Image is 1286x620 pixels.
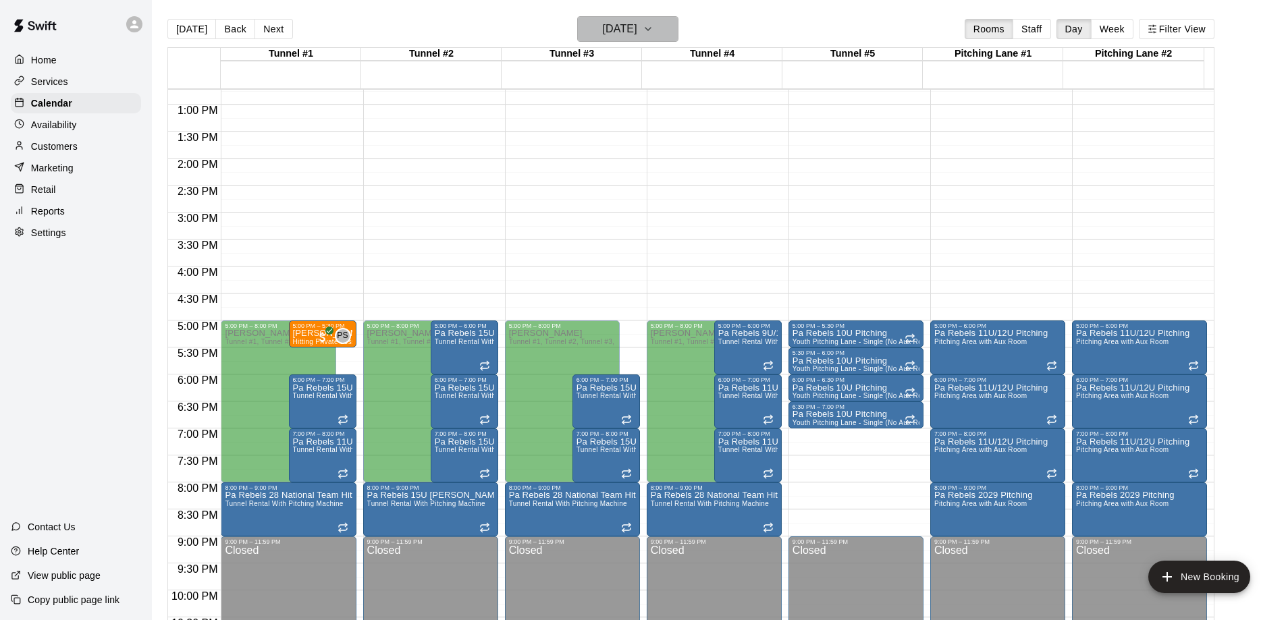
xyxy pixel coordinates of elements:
[577,430,636,437] div: 7:00 PM – 8:00 PM
[603,20,637,38] h6: [DATE]
[435,338,553,345] span: Tunnel Rental With Pitching Machine
[225,538,352,545] div: 9:00 PM – 11:59 PM
[31,183,56,196] p: Retail
[1072,482,1207,536] div: 8:00 PM – 9:00 PM: Pa Rebels 2029 Pitching
[11,115,141,135] a: Availability
[174,213,221,224] span: 3:00 PM
[923,48,1063,61] div: Pitching Lane #1
[763,360,774,371] span: Recurring event
[174,482,221,494] span: 8:00 PM
[1072,374,1207,428] div: 6:00 PM – 7:00 PM: Pa Rebels 11U/12U Pitching
[174,401,221,413] span: 6:30 PM
[1076,392,1169,399] span: Pitching Area with Aux Room
[905,387,915,398] span: Recurring event
[431,428,498,482] div: 7:00 PM – 8:00 PM: Pa Rebels 15U Bellaver/DiVittorio Hitting
[31,204,65,218] p: Reports
[651,484,778,491] div: 8:00 PM – 9:00 PM
[338,522,348,533] span: Recurring event
[316,331,329,344] span: All customers have paid
[930,374,1065,428] div: 6:00 PM – 7:00 PM: Pa Rebels 11U/12U Pitching
[363,482,498,536] div: 8:00 PM – 9:00 PM: Pa Rebels 15U Bellaver/DiVittorio Hitting
[28,593,119,607] p: Copy public page link
[363,320,478,482] div: 5:00 PM – 8:00 PM: Available
[174,266,221,278] span: 4:00 PM
[934,538,1061,545] div: 9:00 PM – 11:59 PM
[509,338,649,345] span: Tunnel #1, Tunnel #2, Tunnel #3, Tunnel #4
[930,320,1065,374] div: 5:00 PM – 6:00 PM: Pa Rebels 11U/12U Pitching
[718,430,778,437] div: 7:00 PM – 8:00 PM
[28,569,101,582] p: View public page
[1076,484,1203,491] div: 8:00 PM – 9:00 PM
[479,360,490,371] span: Recurring event
[934,500,1027,507] span: Pitching Area with Aux Room
[651,538,778,545] div: 9:00 PM – 11:59 PM
[714,428,782,482] div: 7:00 PM – 8:00 PM: Pa Rebels 11U/12U Hitting
[1188,414,1199,425] span: Recurring event
[167,19,216,39] button: [DATE]
[647,320,761,482] div: 5:00 PM – 8:00 PM: Available
[577,376,636,383] div: 6:00 PM – 7:00 PM
[651,338,791,345] span: Tunnel #1, Tunnel #2, Tunnel #3, Tunnel #4
[651,322,757,329] div: 5:00 PM – 8:00 PM
[930,428,1065,482] div: 7:00 PM – 8:00 PM: Pa Rebels 11U/12U Pitching
[215,19,255,39] button: Back
[763,522,774,533] span: Recurring event
[221,482,356,536] div: 8:00 PM – 9:00 PM: Pa Rebels 28 National Team Hitting
[577,16,678,42] button: [DATE]
[289,374,356,428] div: 6:00 PM – 7:00 PM: Pa Rebels 15U Downie Hitting
[718,338,836,345] span: Tunnel Rental With Pitching Machine
[1148,561,1250,593] button: add
[11,158,141,178] a: Marketing
[221,48,361,61] div: Tunnel #1
[1091,19,1133,39] button: Week
[174,428,221,440] span: 7:00 PM
[621,522,632,533] span: Recurring event
[934,430,1061,437] div: 7:00 PM – 8:00 PM
[934,376,1061,383] div: 6:00 PM – 7:00 PM
[572,374,640,428] div: 6:00 PM – 7:00 PM: Pa Rebels 15U Bellaver/DiVittorio Hitting
[1076,338,1169,345] span: Pitching Area with Aux Room
[905,414,915,425] span: Recurring event
[367,538,494,545] div: 9:00 PM – 11:59 PM
[793,403,919,410] div: 6:30 PM – 7:00 PM
[435,446,553,453] span: Tunnel Rental With Pitching Machine
[174,536,221,548] span: 9:00 PM
[11,223,141,243] div: Settings
[367,484,494,491] div: 8:00 PM – 9:00 PM
[174,455,221,467] span: 7:30 PM
[340,328,351,344] span: Pat Shevlin
[361,48,502,61] div: Tunnel #2
[930,482,1065,536] div: 8:00 PM – 9:00 PM: Pa Rebels 2029 Pitching
[793,365,949,372] span: Youth Pitching Lane - Single (No Aux Room Use)
[577,392,695,399] span: Tunnel Rental With Pitching Machine
[505,482,640,536] div: 8:00 PM – 9:00 PM: Pa Rebels 28 National Team Hitting
[763,468,774,479] span: Recurring event
[289,320,356,347] div: 5:00 PM – 5:30 PM: Jacob Jackson
[1046,414,1057,425] span: Recurring event
[1056,19,1092,39] button: Day
[934,446,1027,453] span: Pitching Area with Aux Room
[337,329,348,343] span: PS
[435,322,494,329] div: 5:00 PM – 6:00 PM
[509,538,636,545] div: 9:00 PM – 11:59 PM
[11,201,141,221] a: Reports
[31,140,78,153] p: Customers
[782,48,923,61] div: Tunnel #5
[11,72,141,92] div: Services
[338,414,348,425] span: Recurring event
[11,50,141,70] a: Home
[31,96,72,110] p: Calendar
[225,322,331,329] div: 5:00 PM – 8:00 PM
[1076,538,1203,545] div: 9:00 PM – 11:59 PM
[435,430,494,437] div: 7:00 PM – 8:00 PM
[502,48,642,61] div: Tunnel #3
[1188,468,1199,479] span: Recurring event
[1072,428,1207,482] div: 7:00 PM – 8:00 PM: Pa Rebels 11U/12U Pitching
[435,392,553,399] span: Tunnel Rental With Pitching Machine
[31,118,77,132] p: Availability
[718,322,778,329] div: 5:00 PM – 6:00 PM
[289,428,356,482] div: 7:00 PM – 8:00 PM: Pa Rebels 11U/12U Hitting
[714,374,782,428] div: 6:00 PM – 7:00 PM: Pa Rebels 11U/12U Hitting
